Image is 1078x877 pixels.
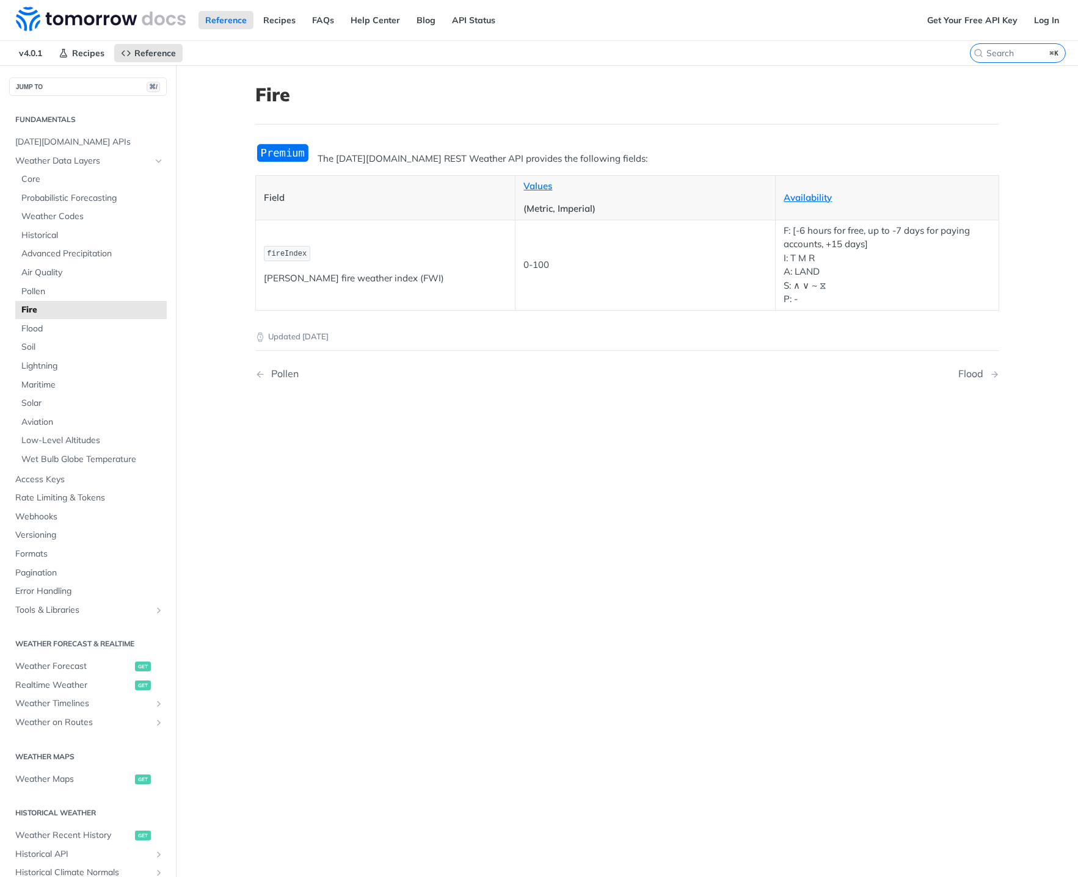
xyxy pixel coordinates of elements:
[15,604,151,616] span: Tools & Libraries
[9,601,167,619] a: Tools & LibrariesShow subpages for Tools & Libraries
[21,173,164,186] span: Core
[1027,11,1066,29] a: Log In
[52,44,111,62] a: Recipes
[135,680,151,690] span: get
[21,248,164,260] span: Advanced Precipitation
[9,489,167,507] a: Rate Limiting & Tokens
[9,133,167,151] a: [DATE][DOMAIN_NAME] APIs
[15,660,132,673] span: Weather Forecast
[255,368,574,380] a: Previous Page: Pollen
[9,564,167,582] a: Pagination
[9,582,167,601] a: Error Handling
[958,368,989,380] div: Flood
[9,751,167,762] h2: Weather Maps
[15,413,167,431] a: Aviation
[154,850,164,859] button: Show subpages for Historical API
[257,11,302,29] a: Recipes
[15,474,164,486] span: Access Keys
[9,545,167,563] a: Formats
[21,416,164,428] span: Aviation
[9,826,167,845] a: Weather Recent Historyget
[305,11,341,29] a: FAQs
[9,657,167,676] a: Weather Forecastget
[255,84,999,106] h1: Fire
[15,283,167,301] a: Pollen
[15,394,167,413] a: Solar
[15,301,167,319] a: Fire
[9,152,167,170] a: Weather Data LayersHide subpages for Weather Data Layers
[9,471,167,489] a: Access Keys
[135,831,151,840] span: get
[974,48,983,58] svg: Search
[784,192,832,203] a: Availability
[9,676,167,695] a: Realtime Weatherget
[15,155,151,167] span: Weather Data Layers
[15,585,164,597] span: Error Handling
[9,713,167,732] a: Weather on RoutesShow subpages for Weather on Routes
[15,829,132,842] span: Weather Recent History
[265,368,299,380] div: Pollen
[135,774,151,784] span: get
[445,11,502,29] a: API Status
[255,152,999,166] p: The [DATE][DOMAIN_NAME] REST Weather API provides the following fields:
[15,698,151,710] span: Weather Timelines
[114,44,183,62] a: Reference
[9,638,167,649] h2: Weather Forecast & realtime
[21,379,164,391] span: Maritime
[15,320,167,338] a: Flood
[9,508,167,526] a: Webhooks
[523,258,767,272] p: 0-100
[134,48,176,59] span: Reference
[15,431,167,450] a: Low-Level Altitudes
[15,567,164,579] span: Pagination
[9,845,167,864] a: Historical APIShow subpages for Historical API
[15,773,132,785] span: Weather Maps
[264,191,508,205] p: Field
[154,699,164,709] button: Show subpages for Weather Timelines
[16,7,186,31] img: Tomorrow.io Weather API Docs
[9,807,167,818] h2: Historical Weather
[15,376,167,394] a: Maritime
[21,304,164,316] span: Fire
[21,360,164,372] span: Lightning
[154,718,164,727] button: Show subpages for Weather on Routes
[15,264,167,282] a: Air Quality
[15,492,164,504] span: Rate Limiting & Tokens
[15,245,167,263] a: Advanced Precipitation
[15,189,167,208] a: Probabilistic Forecasting
[15,848,151,861] span: Historical API
[15,170,167,189] a: Core
[21,211,164,223] span: Weather Codes
[21,341,164,353] span: Soil
[21,267,164,279] span: Air Quality
[1047,47,1062,59] kbd: ⌘K
[9,78,167,96] button: JUMP TO⌘/
[15,450,167,469] a: Wet Bulb Globe Temperature
[15,529,164,541] span: Versioning
[523,202,767,216] p: (Metric, Imperial)
[344,11,407,29] a: Help Center
[267,250,307,258] span: fireIndex
[154,605,164,615] button: Show subpages for Tools & Libraries
[154,156,164,166] button: Hide subpages for Weather Data Layers
[147,82,160,92] span: ⌘/
[21,192,164,204] span: Probabilistic Forecasting
[410,11,442,29] a: Blog
[9,526,167,544] a: Versioning
[15,679,132,691] span: Realtime Weather
[15,511,164,523] span: Webhooks
[21,397,164,410] span: Solar
[9,695,167,713] a: Weather TimelinesShow subpages for Weather Timelines
[135,662,151,671] span: get
[198,11,253,29] a: Reference
[21,323,164,335] span: Flood
[920,11,1024,29] a: Get Your Free API Key
[21,435,164,447] span: Low-Level Altitudes
[15,357,167,375] a: Lightning
[15,208,167,226] a: Weather Codes
[255,331,999,343] p: Updated [DATE]
[523,180,552,192] a: Values
[9,114,167,125] h2: Fundamentals
[255,356,999,392] nav: Pagination Controls
[958,368,999,380] a: Next Page: Flood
